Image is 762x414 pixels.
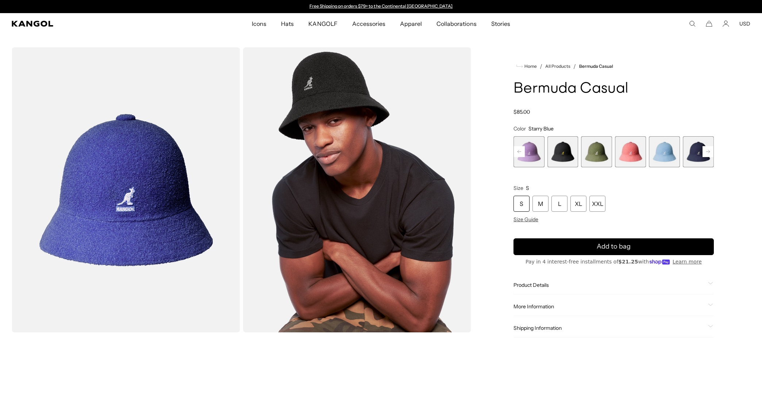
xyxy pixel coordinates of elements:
[581,136,612,167] label: Oil Green
[308,13,337,34] span: KANGOLF
[513,81,714,97] h1: Bermuda Casual
[345,13,393,34] a: Accessories
[436,13,476,34] span: Collaborations
[516,63,537,70] a: Home
[513,303,705,310] span: More Information
[547,136,578,167] div: 3 of 12
[526,185,529,191] span: S
[570,62,576,71] li: /
[306,4,456,9] slideshow-component: Announcement bar
[309,3,453,9] a: Free Shipping on orders $79+ to the Continental [GEOGRAPHIC_DATA]
[484,13,517,34] a: Stories
[683,136,714,167] label: Navy
[597,242,631,251] span: Add to bag
[252,13,266,34] span: Icons
[306,4,456,9] div: Announcement
[352,13,385,34] span: Accessories
[683,136,714,167] div: 7 of 12
[306,4,456,9] div: 1 of 2
[513,282,705,288] span: Product Details
[513,216,538,223] span: Size Guide
[723,20,729,27] a: Account
[513,325,705,331] span: Shipping Information
[570,196,586,212] div: XL
[537,62,542,71] li: /
[274,13,301,34] a: Hats
[513,238,714,255] button: Add to bag
[532,196,549,212] div: M
[706,20,712,27] button: Cart
[513,136,544,167] div: 2 of 12
[551,196,567,212] div: L
[12,47,240,332] img: color-starry-blue
[523,64,537,69] span: Home
[400,13,422,34] span: Apparel
[281,13,294,34] span: Hats
[513,109,530,115] span: $85.00
[245,13,274,34] a: Icons
[615,136,646,167] label: Pepto
[528,125,554,132] span: Starry Blue
[12,21,167,27] a: Kangol
[547,136,578,167] label: Black/Gold
[301,13,345,34] a: KANGOLF
[513,62,714,71] nav: breadcrumbs
[513,196,530,212] div: S
[581,136,612,167] div: 4 of 12
[429,13,484,34] a: Collaborations
[649,136,680,167] label: Glacier
[579,64,613,69] a: Bermuda Casual
[545,64,570,69] a: All Products
[739,20,750,27] button: USD
[393,13,429,34] a: Apparel
[513,125,526,132] span: Color
[491,13,510,34] span: Stories
[649,136,680,167] div: 6 of 12
[689,20,696,27] summary: Search here
[513,136,544,167] label: Digital Lavender
[589,196,605,212] div: XXL
[615,136,646,167] div: 5 of 12
[243,47,472,332] img: black
[513,185,523,191] span: Size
